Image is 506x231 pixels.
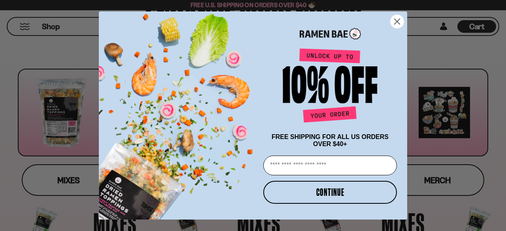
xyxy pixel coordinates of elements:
img: Ramen Bae Logo [300,27,361,40]
img: Unlock up to 10% off [281,48,379,126]
img: ce7035ce-2e49-461c-ae4b-8ade7372f32c.png [99,5,260,220]
button: CONTINUE [263,181,397,204]
button: Close dialog [390,15,404,28]
span: FREE SHIPPING FOR ALL US ORDERS OVER $40+ [272,133,389,147]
